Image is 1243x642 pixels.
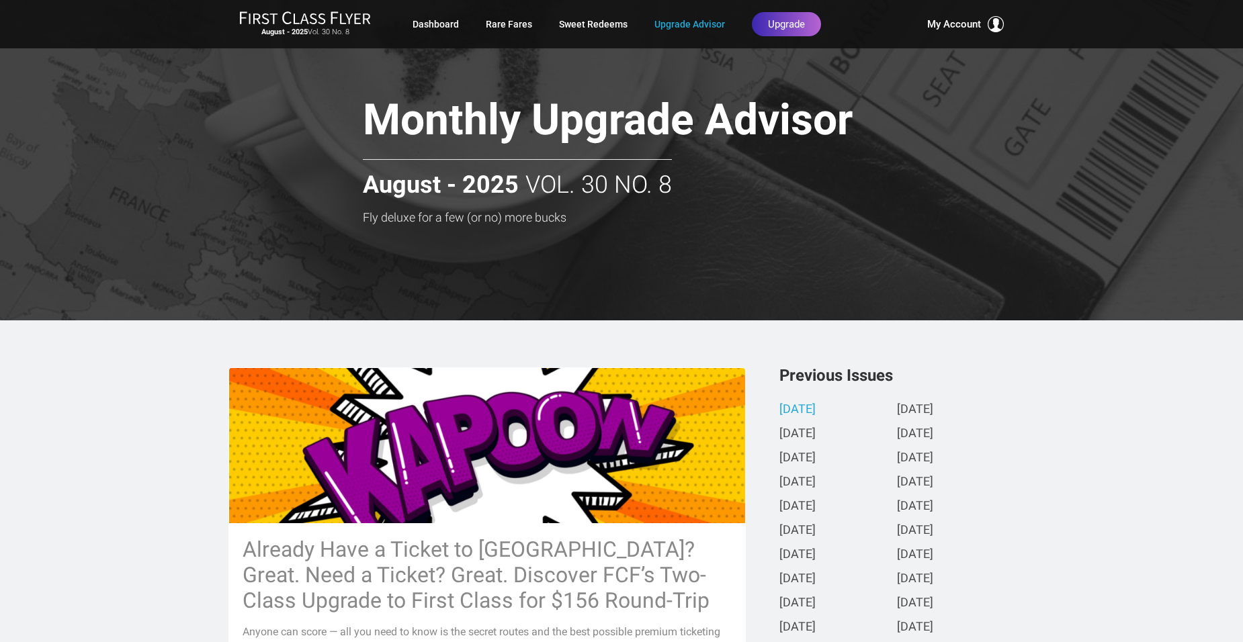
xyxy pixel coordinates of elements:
[897,524,933,538] a: [DATE]
[897,500,933,514] a: [DATE]
[413,12,459,36] a: Dashboard
[897,572,933,586] a: [DATE]
[897,596,933,610] a: [DATE]
[752,12,821,36] a: Upgrade
[779,524,816,538] a: [DATE]
[897,451,933,465] a: [DATE]
[779,596,816,610] a: [DATE]
[363,172,519,199] strong: August - 2025
[897,427,933,441] a: [DATE]
[897,475,933,490] a: [DATE]
[779,403,816,417] a: [DATE]
[239,11,371,38] a: First Class FlyerAugust - 2025Vol. 30 No. 8
[779,475,816,490] a: [DATE]
[559,12,628,36] a: Sweet Redeems
[897,621,933,635] a: [DATE]
[363,97,947,148] h1: Monthly Upgrade Advisor
[363,211,947,224] h3: Fly deluxe for a few (or no) more bucks
[239,28,371,37] small: Vol. 30 No. 8
[779,621,816,635] a: [DATE]
[897,403,933,417] a: [DATE]
[897,548,933,562] a: [DATE]
[239,11,371,25] img: First Class Flyer
[927,16,981,32] span: My Account
[363,159,672,199] h2: Vol. 30 No. 8
[654,12,725,36] a: Upgrade Advisor
[779,548,816,562] a: [DATE]
[779,500,816,514] a: [DATE]
[779,451,816,465] a: [DATE]
[261,28,308,36] strong: August - 2025
[927,16,1004,32] button: My Account
[486,12,532,36] a: Rare Fares
[779,572,816,586] a: [DATE]
[779,427,816,441] a: [DATE]
[779,367,1015,383] h3: Previous Issues
[243,537,732,613] h3: Already Have a Ticket to [GEOGRAPHIC_DATA]? Great. Need a Ticket? Great. Discover FCF’s Two-Class...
